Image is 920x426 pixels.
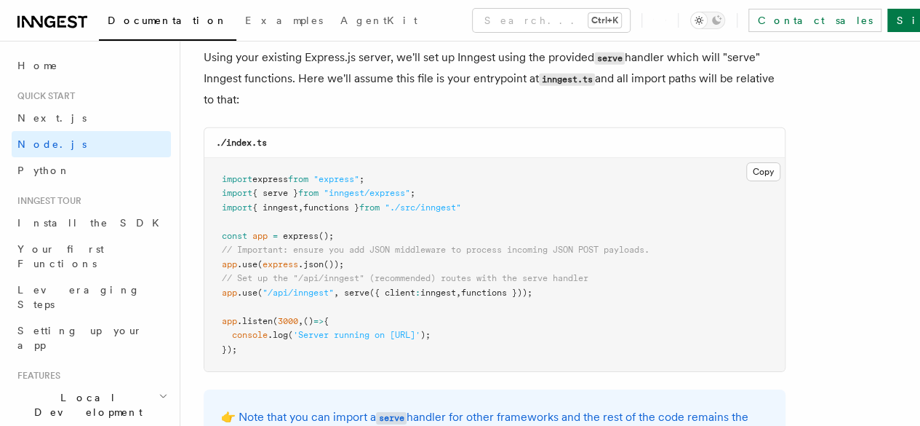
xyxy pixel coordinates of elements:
[222,174,252,184] span: import
[420,330,431,340] span: );
[539,74,595,86] code: inngest.ts
[12,210,171,236] a: Install the SDK
[245,15,323,26] span: Examples
[288,330,293,340] span: (
[369,288,415,298] span: ({ client
[237,259,257,269] span: .use
[222,202,252,213] span: import
[204,47,785,110] p: Using your existing Express.js server, we'll set up Inngest using the provided handler which will...
[252,202,298,213] span: { inngest
[222,231,247,241] span: const
[303,202,359,213] span: functions }
[298,259,324,269] span: .json
[324,259,344,269] span: ());
[17,284,140,310] span: Leveraging Steps
[12,157,171,184] a: Python
[222,273,588,283] span: // Set up the "/api/inngest" (recommended) routes with the serve handler
[222,188,252,198] span: import
[252,188,298,198] span: { serve }
[293,330,420,340] span: 'Server running on [URL]'
[473,9,630,32] button: Search...Ctrl+K
[298,316,303,326] span: ,
[252,174,288,184] span: express
[376,412,407,425] code: serve
[748,9,881,32] a: Contact sales
[420,288,456,298] span: inngest
[278,316,298,326] span: 3000
[222,288,237,298] span: app
[252,231,268,241] span: app
[690,12,725,29] button: Toggle dark mode
[108,15,228,26] span: Documentation
[313,174,359,184] span: "express"
[12,277,171,317] a: Leveraging Steps
[257,288,263,298] span: (
[283,231,319,241] span: express
[344,288,369,298] span: serve
[319,231,334,241] span: ();
[222,259,237,269] span: app
[273,231,278,241] span: =
[237,316,273,326] span: .listen
[12,105,171,131] a: Next.js
[12,317,171,358] a: Setting up your app
[216,138,267,148] code: ./index.ts
[17,112,87,124] span: Next.js
[12,236,171,277] a: Your first Functions
[12,370,60,382] span: Features
[17,243,104,269] span: Your first Functions
[263,288,334,298] span: "/api/inngest"
[12,90,75,102] span: Quick start
[415,288,420,298] span: :
[359,202,380,213] span: from
[12,390,159,419] span: Local Development
[222,245,649,255] span: // Important: ensure you add JSON middleware to process incoming JSON POST payloads.
[263,259,298,269] span: express
[359,174,364,184] span: ;
[12,195,81,207] span: Inngest tour
[237,288,257,298] span: .use
[222,344,237,355] span: });
[222,316,237,326] span: app
[17,58,58,73] span: Home
[236,4,332,39] a: Examples
[340,15,417,26] span: AgentKit
[17,165,71,176] span: Python
[99,4,236,41] a: Documentation
[410,188,415,198] span: ;
[385,202,461,213] span: "./src/inngest"
[324,188,410,198] span: "inngest/express"
[12,52,171,79] a: Home
[17,217,168,229] span: Install the SDK
[746,162,780,181] button: Copy
[334,288,339,298] span: ,
[303,316,313,326] span: ()
[273,316,278,326] span: (
[298,188,319,198] span: from
[257,259,263,269] span: (
[232,330,268,340] span: console
[324,316,329,326] span: {
[17,138,87,150] span: Node.js
[332,4,426,39] a: AgentKit
[17,325,143,351] span: Setting up your app
[288,174,308,184] span: from
[12,131,171,157] a: Node.js
[376,410,407,424] a: serve
[461,288,532,298] span: functions }));
[456,288,461,298] span: ,
[12,384,171,425] button: Local Development
[313,316,324,326] span: =>
[588,13,621,28] kbd: Ctrl+K
[268,330,288,340] span: .log
[594,52,625,65] code: serve
[298,202,303,213] span: ,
